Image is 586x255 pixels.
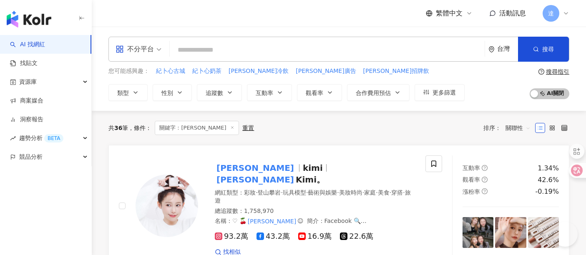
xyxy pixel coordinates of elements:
[192,67,222,76] button: 紀卜心奶茶
[436,9,463,18] span: 繁體中文
[403,189,405,196] span: ·
[415,84,465,101] button: 更多篩選
[324,217,367,224] span: Facebook 🔍
[19,129,63,147] span: 趨勢分析
[364,189,376,196] span: 家庭
[483,121,535,135] div: 排序：
[553,222,578,247] iframe: Help Scout Beacon - Open
[363,67,430,76] button: [PERSON_NAME]招牌飲
[391,189,403,196] span: 穿搭
[155,121,239,135] span: 關鍵字：[PERSON_NAME]
[463,188,480,195] span: 漲粉率
[463,165,480,171] span: 互動率
[482,165,488,171] span: question-circle
[356,90,391,96] span: 合作費用預估
[10,115,43,124] a: 洞察報告
[548,9,554,18] span: 達
[206,90,223,96] span: 追蹤數
[538,69,544,75] span: question-circle
[215,225,266,234] mark: [PERSON_NAME]
[495,217,526,248] img: post-image
[244,189,256,196] span: 彩妝
[390,189,391,196] span: ·
[256,90,273,96] span: 互動率
[463,176,480,183] span: 觀看率
[497,45,518,52] div: 台灣
[215,207,415,215] div: 總追蹤數 ： 1,758,970
[296,175,325,185] span: Kimi。
[7,11,51,27] img: logo
[108,125,128,131] div: 共 筆
[229,67,289,75] span: [PERSON_NAME]冷飲
[10,97,43,105] a: 商案媒合
[10,135,16,141] span: rise
[499,9,526,17] span: 活動訊息
[542,46,554,52] span: 搜尋
[257,232,290,241] span: 43.2萬
[192,67,221,75] span: 紀卜心奶茶
[117,90,129,96] span: 類型
[306,90,323,96] span: 觀看率
[19,147,43,166] span: 競品分析
[376,189,377,196] span: ·
[116,42,154,56] div: 不分平台
[215,189,415,205] div: 網紅類型 ：
[363,67,429,75] span: [PERSON_NAME]招牌飲
[506,121,531,135] span: 關聯性
[197,84,242,101] button: 追蹤數
[247,84,292,101] button: 互動率
[546,68,569,75] div: 搜尋指引
[116,45,124,53] span: appstore
[10,40,45,49] a: searchAI 找網紅
[463,217,493,248] img: post-image
[215,232,248,241] span: 93.2萬
[242,125,254,131] div: 重置
[257,189,281,196] span: 登山攀岩
[232,217,246,224] span: ♡ 🍒
[538,175,559,185] div: 42.6%
[337,189,339,196] span: ·
[136,175,198,237] img: KOL Avatar
[246,217,297,226] mark: [PERSON_NAME]
[433,89,456,96] span: 更多篩選
[10,59,38,67] a: 找貼文
[306,189,308,196] span: ·
[161,90,173,96] span: 性別
[44,134,63,142] div: BETA
[228,67,289,76] button: [PERSON_NAME]冷飲
[538,164,559,173] div: 1.34%
[215,173,296,186] mark: [PERSON_NAME]
[340,232,373,241] span: 22.6萬
[518,37,569,62] button: 搜尋
[156,67,185,75] span: 紀卜心古城
[298,232,332,241] span: 16.9萬
[362,189,364,196] span: ·
[339,189,362,196] span: 美妝時尚
[347,84,410,101] button: 合作費用預估
[488,46,495,52] span: environment
[114,125,122,131] span: 36
[153,84,192,101] button: 性別
[535,187,559,196] div: -0.19%
[281,189,282,196] span: ·
[308,189,337,196] span: 藝術與娛樂
[108,84,148,101] button: 類型
[283,189,306,196] span: 玩具模型
[528,217,559,248] img: post-image
[303,163,323,173] span: kimi
[297,217,304,224] span: ☺︎
[295,67,356,76] button: [PERSON_NAME]廣告
[108,67,149,75] span: 您可能感興趣：
[19,72,37,91] span: 資源庫
[215,217,304,224] span: 名稱 ：
[128,125,151,131] span: 條件 ：
[378,189,390,196] span: 美食
[156,67,186,76] button: 紀卜心古城
[296,67,356,75] span: [PERSON_NAME]廣告
[297,84,342,101] button: 觀看率
[482,188,488,194] span: question-circle
[482,177,488,182] span: question-circle
[215,161,296,175] mark: [PERSON_NAME]
[256,189,257,196] span: ·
